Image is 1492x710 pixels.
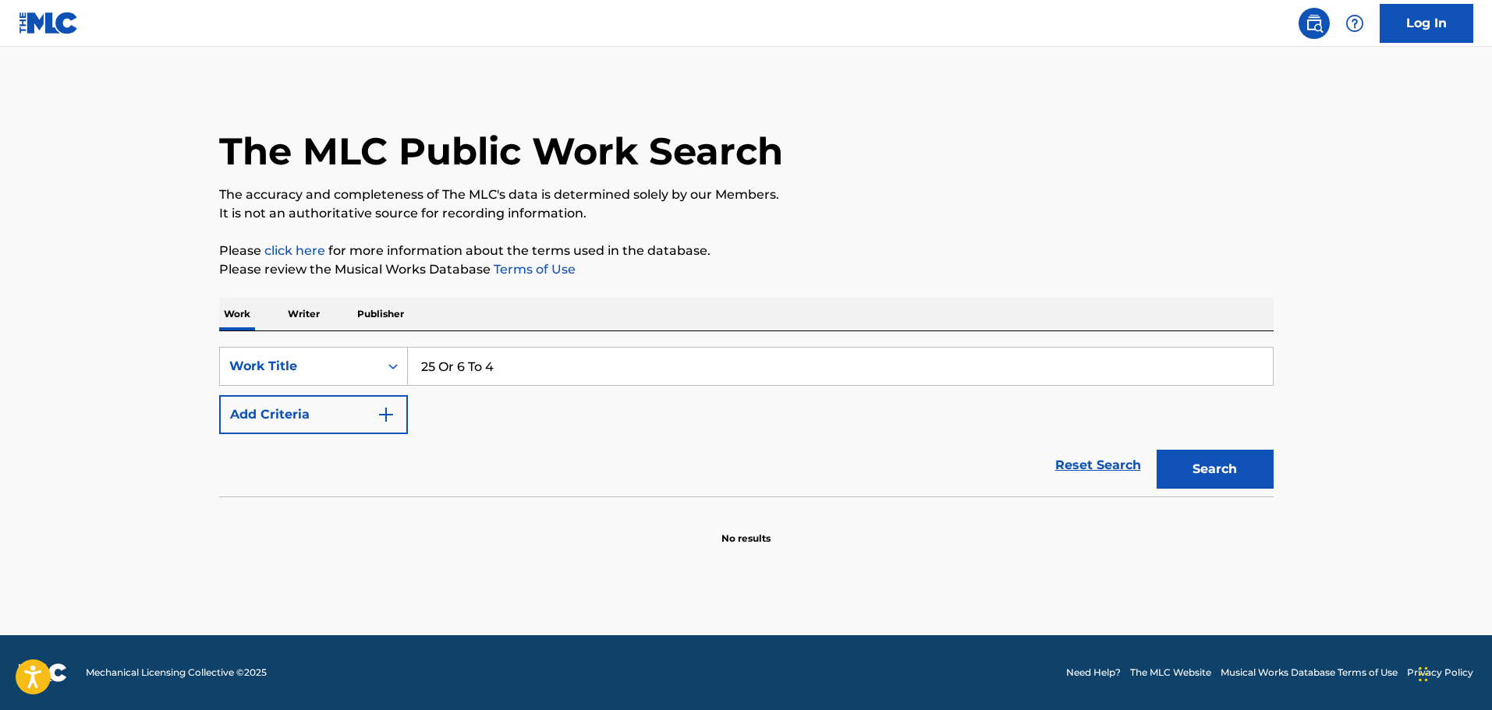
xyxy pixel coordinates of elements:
p: Please review the Musical Works Database [219,260,1274,279]
p: Publisher [353,298,409,330]
a: Musical Works Database Terms of Use [1221,666,1398,680]
p: The accuracy and completeness of The MLC's data is determined solely by our Members. [219,185,1274,204]
form: Search Form [219,347,1274,496]
img: MLC Logo [19,12,79,34]
a: Privacy Policy [1407,666,1473,680]
span: Mechanical Licensing Collective © 2025 [86,666,267,680]
p: No results [721,513,771,546]
a: Terms of Use [491,262,576,277]
a: click here [264,243,325,258]
a: Reset Search [1047,448,1149,482]
p: Writer [283,298,324,330]
a: Need Help? [1066,666,1121,680]
img: help [1345,14,1364,33]
a: The MLC Website [1130,666,1211,680]
p: It is not an authoritative source for recording information. [219,204,1274,223]
div: Help [1339,8,1370,39]
img: search [1305,14,1324,33]
p: Work [219,298,255,330]
a: Public Search [1299,8,1330,39]
a: Log In [1380,4,1473,43]
p: Please for more information about the terms used in the database. [219,242,1274,260]
h1: The MLC Public Work Search [219,128,783,175]
div: Drag [1419,651,1428,698]
iframe: Chat Widget [1414,635,1492,710]
button: Add Criteria [219,395,408,434]
img: 9d2ae6d4665cec9f34b9.svg [377,405,395,424]
div: Work Title [229,357,370,376]
button: Search [1157,450,1274,489]
img: logo [19,663,67,682]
